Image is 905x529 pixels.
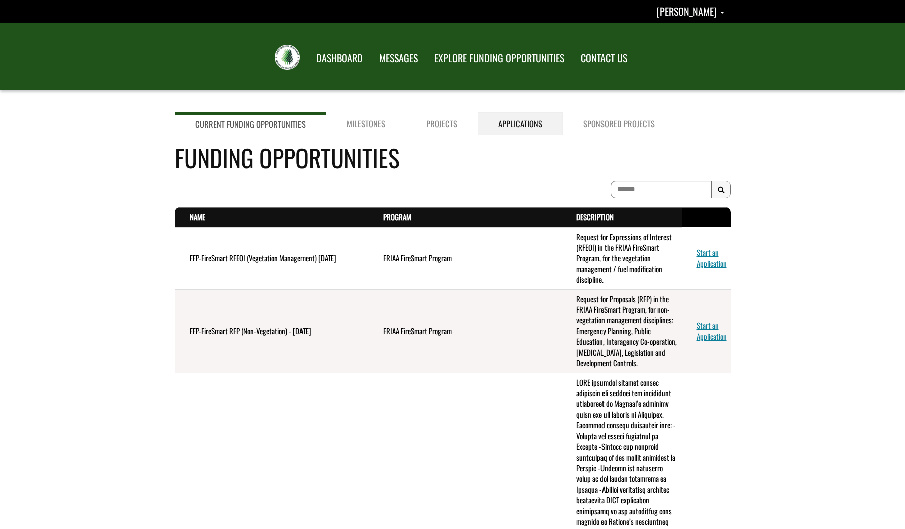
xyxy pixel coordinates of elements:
[383,211,411,222] a: Program
[190,325,311,336] a: FFP-FireSmart RFP (Non-Vegetation) - [DATE]
[368,289,561,373] td: FRIAA FireSmart Program
[406,112,478,135] a: Projects
[175,140,731,175] h4: Funding Opportunities
[427,46,572,71] a: EXPLORE FUNDING OPPORTUNITIES
[190,252,336,263] a: FFP-FireSmart RFEOI (Vegetation Management) [DATE]
[611,181,712,198] input: To search on partial text, use the asterisk (*) wildcard character.
[275,45,300,70] img: FRIAA Submissions Portal
[656,4,717,19] span: [PERSON_NAME]
[656,4,724,19] a: Cori Klassen
[368,227,561,290] td: FRIAA FireSmart Program
[563,112,675,135] a: Sponsored Projects
[175,227,368,290] td: FFP-FireSmart RFEOI (Vegetation Management) July 2025
[175,289,368,373] td: FFP-FireSmart RFP (Non-Vegetation) - July 2025
[307,43,635,71] nav: Main Navigation
[372,46,425,71] a: MESSAGES
[697,320,727,341] a: Start an Application
[561,227,682,290] td: Request for Expressions of Interest (RFEOI) in the FRIAA FireSmart Program, for the vegetation ma...
[326,112,406,135] a: Milestones
[561,289,682,373] td: Request for Proposals (RFP) in the FRIAA FireSmart Program, for non-vegetation management discipl...
[190,211,205,222] a: Name
[697,247,727,268] a: Start an Application
[309,46,370,71] a: DASHBOARD
[175,112,326,135] a: Current Funding Opportunities
[576,211,614,222] a: Description
[478,112,563,135] a: Applications
[573,46,635,71] a: CONTACT US
[711,181,731,199] button: Search Results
